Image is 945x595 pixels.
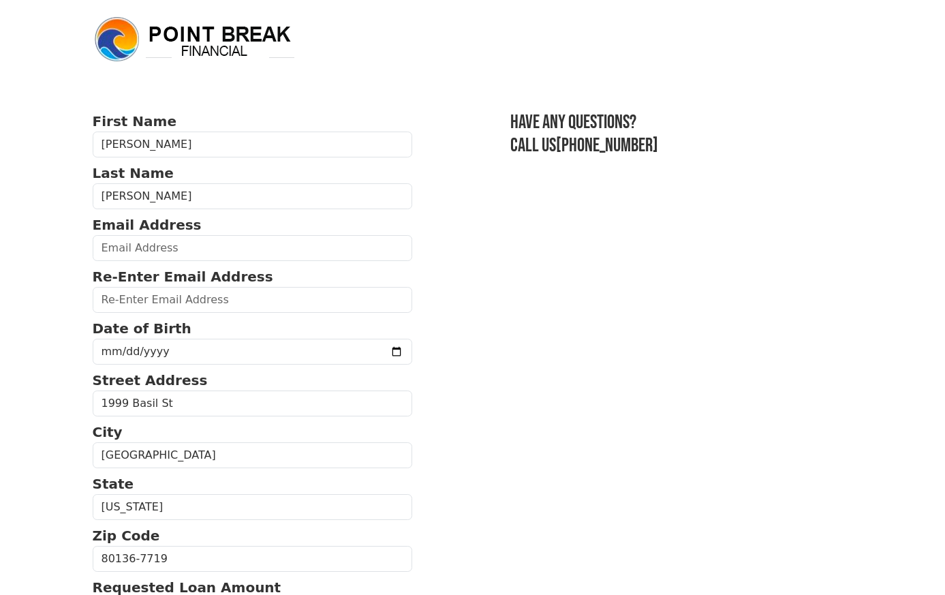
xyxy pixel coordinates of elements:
[93,320,191,337] strong: Date of Birth
[93,391,413,416] input: Street Address
[93,442,413,468] input: City
[93,15,297,64] img: logo.png
[93,113,176,129] strong: First Name
[93,546,413,572] input: Zip Code
[93,165,174,181] strong: Last Name
[93,424,123,440] strong: City
[93,132,413,157] input: First Name
[93,528,160,544] strong: Zip Code
[93,372,208,388] strong: Street Address
[510,134,852,157] h3: Call us
[93,183,413,209] input: Last Name
[93,235,413,261] input: Email Address
[93,287,413,313] input: Re-Enter Email Address
[510,111,852,134] h3: Have any questions?
[556,134,658,157] a: [PHONE_NUMBER]
[93,476,134,492] strong: State
[93,269,273,285] strong: Re-Enter Email Address
[93,217,202,233] strong: Email Address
